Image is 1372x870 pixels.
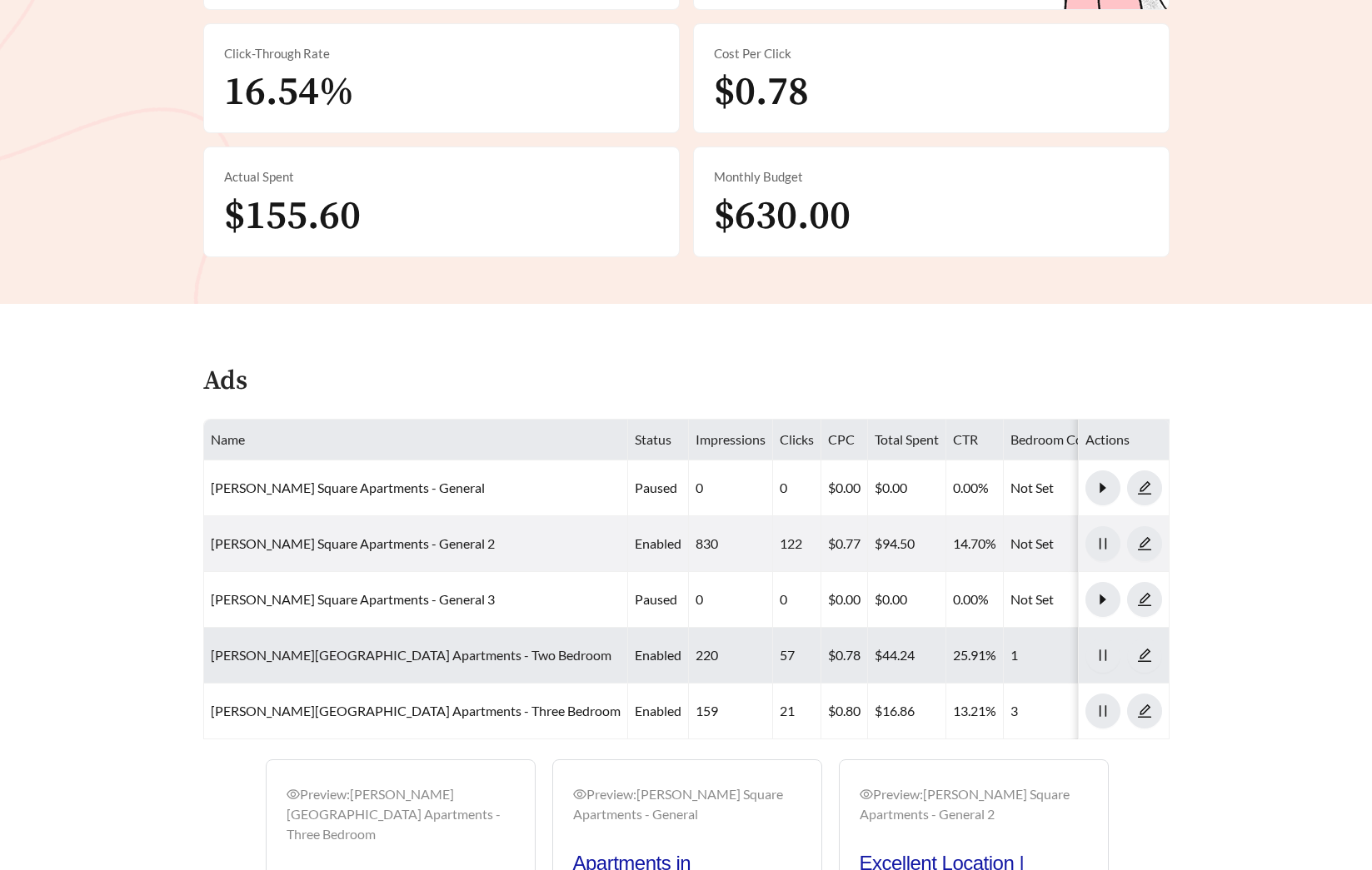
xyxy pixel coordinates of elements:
[1128,536,1161,551] span: edit
[224,44,659,63] div: Click-Through Rate
[821,516,868,572] td: $0.77
[1127,703,1162,718] a: edit
[714,167,1149,186] div: Monthly Budget
[1085,582,1120,617] button: caret-right
[211,480,485,495] a: [PERSON_NAME] Square Apartments - General
[1128,592,1161,607] span: edit
[1086,536,1120,551] span: pause
[946,572,1004,628] td: 0.00%
[1085,694,1120,728] button: pause
[1079,420,1170,460] th: Actions
[773,420,821,460] th: Clicks
[953,431,978,447] span: CTR
[1085,470,1120,505] button: caret-right
[573,784,801,824] div: Preview: [PERSON_NAME] Square Apartments - General
[773,460,821,516] td: 0
[773,572,821,628] td: 0
[1128,703,1161,718] span: edit
[1004,420,1110,460] th: Bedroom Count
[860,788,873,801] span: eye
[1004,684,1110,739] td: 3
[714,44,1149,63] div: Cost Per Click
[689,684,773,739] td: 159
[1004,516,1110,572] td: Not Set
[635,703,681,718] span: enabled
[1128,648,1161,663] span: edit
[224,67,354,117] span: 16.54%
[689,572,773,628] td: 0
[211,591,495,607] a: [PERSON_NAME] Square Apartments - General 3
[714,191,851,241] span: $630.00
[224,167,659,186] div: Actual Spent
[1128,480,1161,495] span: edit
[773,684,821,739] td: 21
[635,535,681,551] span: enabled
[714,67,809,117] span: $0.78
[1004,460,1110,516] td: Not Set
[635,647,681,663] span: enabled
[1085,638,1120,673] button: pause
[1004,572,1110,628] td: Not Set
[828,431,855,447] span: CPC
[689,516,773,572] td: 830
[1127,647,1162,663] a: edit
[628,420,689,460] th: Status
[1127,582,1162,617] button: edit
[821,628,868,684] td: $0.78
[868,572,946,628] td: $0.00
[946,628,1004,684] td: 25.91%
[821,572,868,628] td: $0.00
[1086,648,1120,663] span: pause
[1127,638,1162,673] button: edit
[868,684,946,739] td: $16.86
[1127,480,1162,495] a: edit
[287,784,515,844] div: Preview: [PERSON_NAME][GEOGRAPHIC_DATA] Apartments - Three Bedroom
[1127,591,1162,607] a: edit
[773,516,821,572] td: 122
[868,628,946,684] td: $44.24
[1127,526,1162,561] button: edit
[211,647,611,663] a: [PERSON_NAME][GEOGRAPHIC_DATA] Apartments - Two Bedroom
[1004,628,1110,684] td: 1
[860,784,1088,824] div: Preview: [PERSON_NAME] Square Apartments - General 2
[1086,703,1120,718] span: pause
[946,516,1004,572] td: 14.70%
[868,516,946,572] td: $94.50
[224,191,361,241] span: $155.60
[946,684,1004,739] td: 13.21%
[689,628,773,684] td: 220
[868,460,946,516] td: $0.00
[868,420,946,460] th: Total Spent
[773,628,821,684] td: 57
[573,788,586,801] span: eye
[821,684,868,739] td: $0.80
[204,420,628,460] th: Name
[211,703,621,718] a: [PERSON_NAME][GEOGRAPHIC_DATA] Apartments - Three Bedroom
[821,460,868,516] td: $0.00
[689,420,773,460] th: Impressions
[1127,694,1162,728] button: edit
[689,460,773,516] td: 0
[1085,526,1120,561] button: pause
[1086,592,1120,607] span: caret-right
[211,535,495,551] a: [PERSON_NAME] Square Apartments - General 2
[635,591,677,607] span: paused
[946,460,1004,516] td: 0.00%
[287,788,300,801] span: eye
[1086,480,1120,495] span: caret-right
[635,480,677,495] span: paused
[203,367,247,396] h4: Ads
[1127,470,1162,505] button: edit
[1127,535,1162,551] a: edit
